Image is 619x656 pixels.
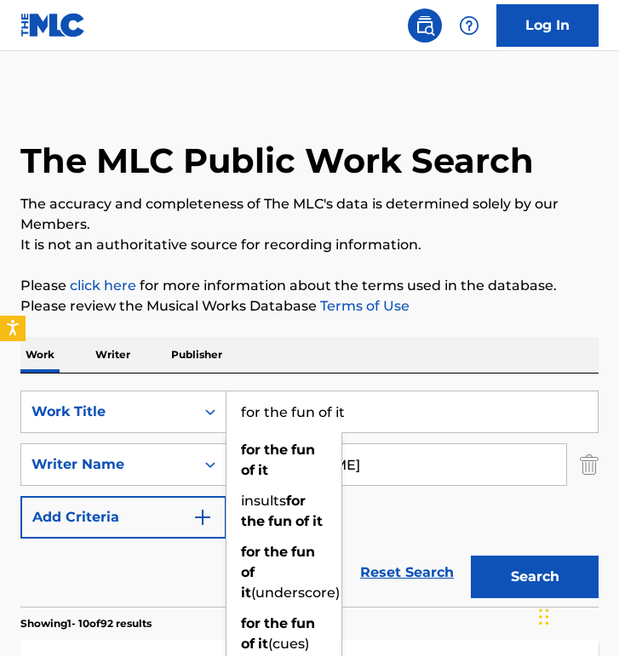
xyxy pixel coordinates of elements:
[20,194,599,235] p: The accuracy and completeness of The MLC's data is determined solely by our Members.
[241,462,255,478] strong: of
[459,15,479,36] img: help
[312,513,323,529] strong: it
[241,585,251,601] strong: it
[241,564,255,580] strong: of
[20,296,599,317] p: Please review the Musical Works Database
[539,591,549,642] div: Drag
[268,636,309,652] span: (cues)
[241,544,261,560] strong: for
[20,235,599,255] p: It is not an authoritative source for recording information.
[241,493,286,509] span: insults
[291,615,315,631] strong: fun
[264,544,288,560] strong: the
[20,616,152,631] p: Showing 1 - 10 of 92 results
[534,574,619,656] iframe: Chat Widget
[452,9,486,43] div: Help
[264,442,288,458] strong: the
[251,585,340,601] span: (underscore)
[20,496,226,539] button: Add Criteria
[20,391,599,607] form: Search Form
[241,513,265,529] strong: the
[317,298,410,314] a: Terms of Use
[264,615,288,631] strong: the
[241,636,255,652] strong: of
[258,462,268,478] strong: it
[408,9,442,43] a: Public Search
[291,442,315,458] strong: fun
[258,636,268,652] strong: it
[166,337,227,373] p: Publisher
[32,402,185,422] div: Work Title
[192,507,213,528] img: 9d2ae6d4665cec9f34b9.svg
[32,454,185,475] div: Writer Name
[415,15,435,36] img: search
[241,442,261,458] strong: for
[291,544,315,560] strong: fun
[20,140,534,182] h1: The MLC Public Work Search
[241,615,261,631] strong: for
[352,554,462,591] a: Reset Search
[70,277,136,294] a: click here
[471,556,599,598] button: Search
[295,513,309,529] strong: of
[20,337,60,373] p: Work
[90,337,135,373] p: Writer
[20,276,599,296] p: Please for more information about the terms used in the database.
[580,443,599,486] img: Delete Criterion
[20,13,86,37] img: MLC Logo
[496,4,599,47] a: Log In
[286,493,306,509] strong: for
[268,513,292,529] strong: fun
